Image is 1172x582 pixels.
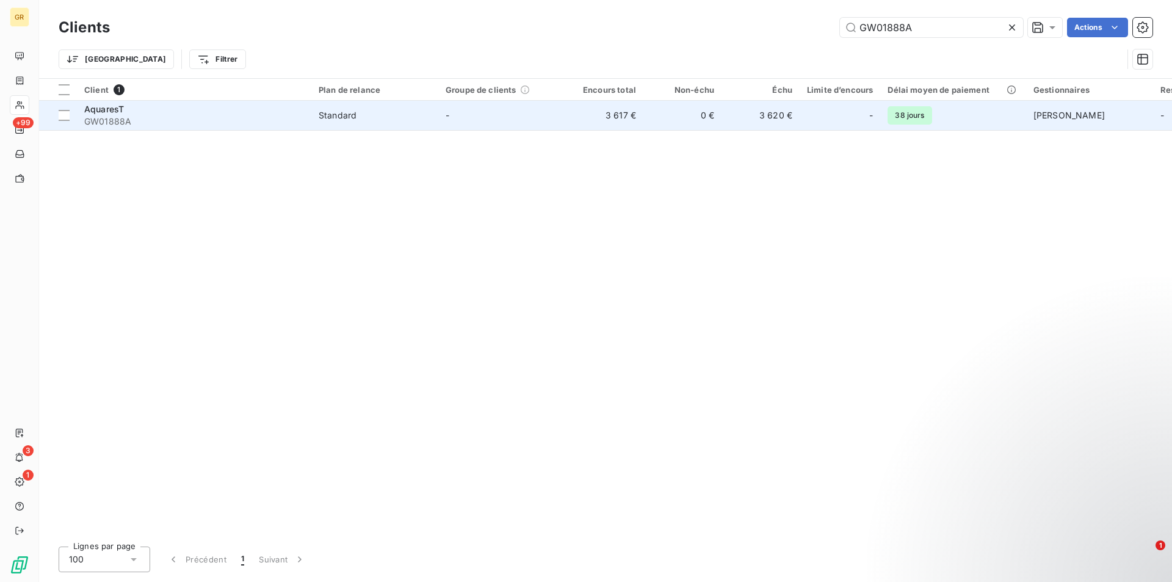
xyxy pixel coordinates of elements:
[446,85,516,95] span: Groupe de clients
[251,547,313,572] button: Suivant
[10,555,29,575] img: Logo LeanPay
[23,470,34,481] span: 1
[1156,540,1165,550] span: 1
[10,7,29,27] div: GR
[888,85,1018,95] div: Délai moyen de paiement
[234,547,251,572] button: 1
[319,109,356,122] div: Standard
[241,553,244,566] span: 1
[69,553,84,566] span: 100
[1067,18,1128,37] button: Actions
[869,109,873,122] span: -
[446,110,449,120] span: -
[84,115,304,128] span: GW01888A
[84,104,124,114] span: AquaresT
[1130,540,1160,570] iframe: Intercom live chat
[84,85,109,95] span: Client
[13,117,34,128] span: +99
[114,84,125,95] span: 1
[573,85,636,95] div: Encours total
[888,106,931,125] span: 38 jours
[840,18,1023,37] input: Rechercher
[23,445,34,456] span: 3
[59,49,174,69] button: [GEOGRAPHIC_DATA]
[807,85,873,95] div: Limite d’encours
[565,101,643,130] td: 3 617 €
[643,101,722,130] td: 0 €
[651,85,714,95] div: Non-échu
[928,464,1172,549] iframe: Intercom notifications message
[189,49,245,69] button: Filtrer
[59,16,110,38] h3: Clients
[722,101,800,130] td: 3 620 €
[1160,110,1164,120] span: -
[160,547,234,572] button: Précédent
[1033,110,1105,120] span: [PERSON_NAME]
[1033,85,1146,95] div: Gestionnaires
[319,85,431,95] div: Plan de relance
[729,85,792,95] div: Échu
